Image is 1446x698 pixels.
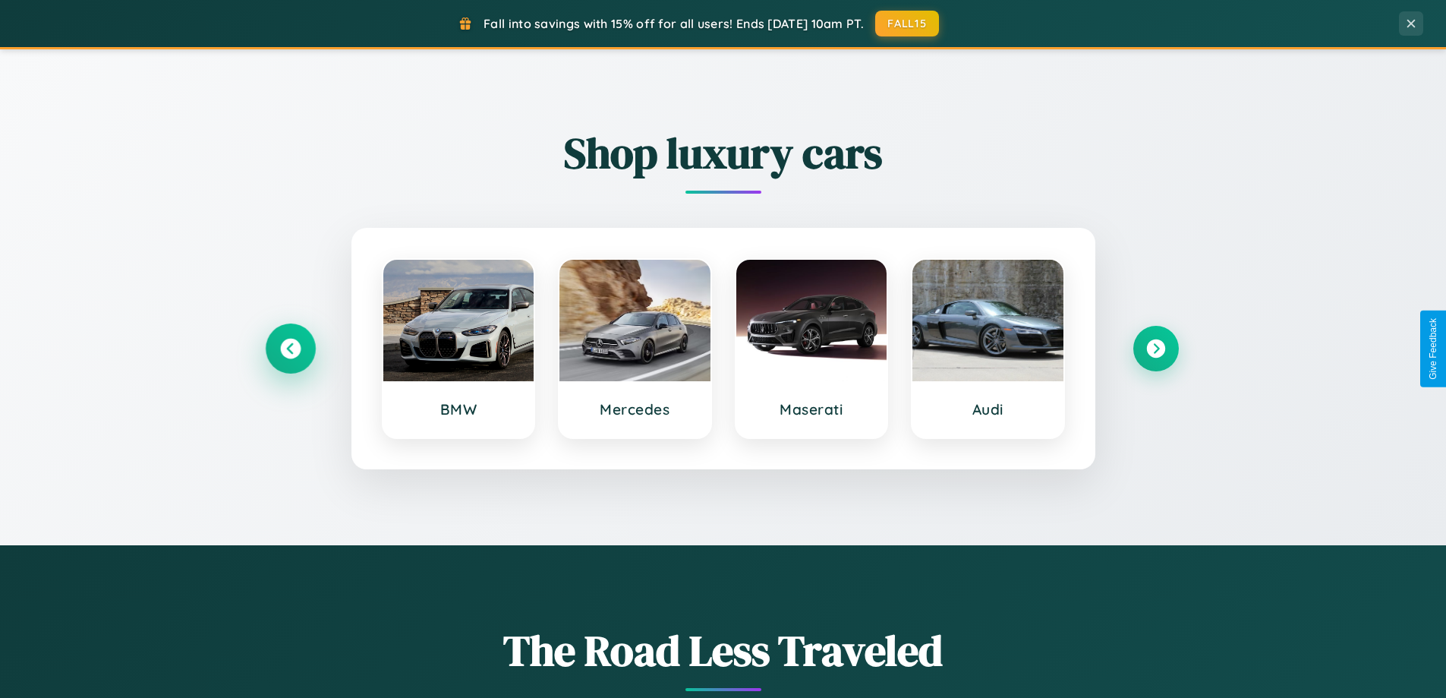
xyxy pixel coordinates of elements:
h3: Mercedes [575,400,695,418]
h3: Maserati [751,400,872,418]
div: Give Feedback [1428,318,1438,380]
button: FALL15 [875,11,939,36]
h2: Shop luxury cars [268,124,1179,182]
span: Fall into savings with 15% off for all users! Ends [DATE] 10am PT. [484,16,864,31]
h3: Audi [928,400,1048,418]
h3: BMW [399,400,519,418]
h1: The Road Less Traveled [268,621,1179,680]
